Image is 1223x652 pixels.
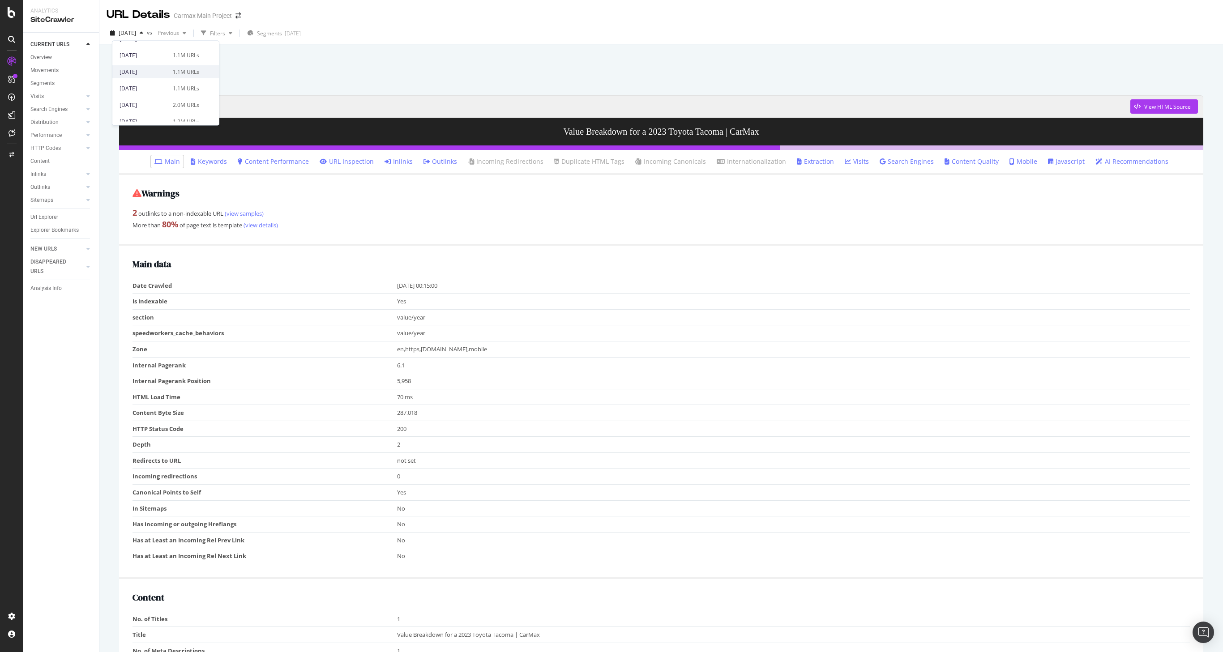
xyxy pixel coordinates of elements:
td: Date Crawled [133,278,397,294]
td: [DATE] 00:15:00 [397,278,1190,294]
a: Performance [30,131,84,140]
div: 1.1M URLs [173,84,199,92]
button: View HTML Source [1130,99,1198,114]
a: Analysis Info [30,284,93,293]
div: Outlinks [30,183,50,192]
a: Keywords [191,157,227,166]
a: Segments [30,79,93,88]
div: [DATE] [120,84,167,92]
div: Url Explorer [30,213,58,222]
td: value/year [397,325,1190,341]
td: Internal Pagerank Position [133,373,397,389]
td: Depth [133,437,397,453]
div: More than of page text is template [133,219,1190,230]
span: Previous [154,29,179,37]
button: Previous [154,26,190,40]
h2: Warnings [133,188,1190,198]
a: Duplicate HTML Tags [554,157,624,166]
td: speedworkers_cache_behaviors [133,325,397,341]
div: [DATE] [120,68,167,76]
a: Url Explorer [30,213,93,222]
div: View HTML Source [1144,103,1191,111]
div: Inlinks [30,170,46,179]
a: Distribution [30,118,84,127]
a: Search Engines [880,157,934,166]
div: Open Intercom Messenger [1193,622,1214,643]
a: HTTP Codes [30,144,84,153]
a: Search Engines [30,105,84,114]
a: Mobile [1009,157,1037,166]
td: Canonical Points to Self [133,485,397,501]
button: Filters [197,26,236,40]
strong: 2 [133,207,137,218]
td: section [133,309,397,325]
div: not set [397,456,1186,465]
td: Internal Pagerank [133,357,397,373]
td: value/year [397,309,1190,325]
a: Main [154,157,180,166]
div: Segments [30,79,55,88]
td: Yes [397,294,1190,310]
a: Visits [845,157,869,166]
a: Javascript [1048,157,1085,166]
div: Overview [30,53,52,62]
div: HTTP Codes [30,144,61,153]
td: No [397,500,1190,516]
a: Content Performance [238,157,309,166]
div: Yes [397,488,1186,497]
div: Analytics [30,7,92,15]
a: Explorer Bookmarks [30,226,93,235]
span: Value Breakdown for a 2023 Toyota Tacoma | CarMax [397,631,540,639]
div: 1.1M URLs [173,68,199,76]
div: NEW URLS [30,244,57,254]
button: [DATE] [107,26,147,40]
td: Incoming redirections [133,469,397,485]
td: HTTP Status Code [133,421,397,437]
h2: Content [133,592,1190,602]
a: Internationalization [717,157,786,166]
button: Segments[DATE] [244,26,304,40]
a: CURRENT URLS [30,40,84,49]
a: Inlinks [385,157,413,166]
a: Content Quality [945,157,999,166]
div: DISAPPEARED URLS [30,257,76,276]
a: NEW URLS [30,244,84,254]
a: Movements [30,66,93,75]
td: 287,018 [397,405,1190,421]
a: URL Inspection [320,157,374,166]
strong: 80 % [162,219,178,230]
h3: Value Breakdown for a 2023 Toyota Tacoma | CarMax [119,118,1203,145]
div: arrow-right-arrow-left [235,13,241,19]
a: Extraction [797,157,834,166]
td: Zone [133,341,397,357]
a: Content [30,157,93,166]
a: Incoming Canonicals [635,157,706,166]
td: 200 [397,421,1190,437]
a: (view details) [242,221,278,229]
div: Distribution [30,118,59,127]
a: Overview [30,53,93,62]
a: (view samples) [223,209,264,217]
div: Search Engines [30,105,68,114]
td: No [397,548,1190,564]
div: [DATE] [120,51,167,59]
td: No [397,516,1190,533]
td: en,https,[DOMAIN_NAME],mobile [397,341,1190,357]
td: Has at Least an Incoming Rel Next Link [133,548,397,564]
div: Analysis Info [30,284,62,293]
div: [DATE] [285,30,301,37]
td: 6.1 [397,357,1190,373]
div: Performance [30,131,62,140]
span: Segments [257,30,282,37]
div: URL Details [107,7,170,22]
td: In Sitemaps [133,500,397,516]
td: HTML Load Time [133,389,397,405]
td: No. of Titles [133,611,397,627]
a: AI Recommendations [1095,157,1168,166]
td: Content Byte Size [133,405,397,421]
div: Carmax Main Project [174,11,232,20]
a: Inlinks [30,170,84,179]
div: Movements [30,66,59,75]
td: Has incoming or outgoing Hreflangs [133,516,397,533]
a: Sitemaps [30,196,84,205]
